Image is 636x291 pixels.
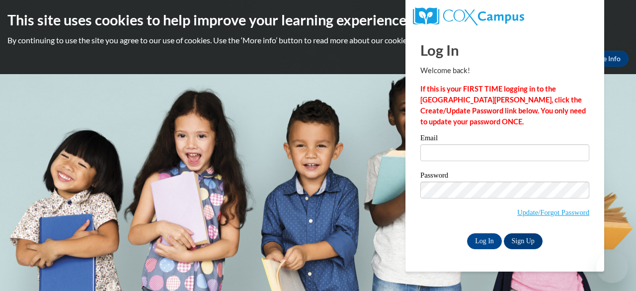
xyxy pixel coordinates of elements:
label: Email [420,134,589,144]
label: Password [420,172,589,182]
p: By continuing to use the site you agree to our use of cookies. Use the ‘More info’ button to read... [7,35,629,46]
a: Update/Forgot Password [517,208,589,216]
h2: This site uses cookies to help improve your learning experience. [7,10,629,30]
a: More Info [582,51,629,67]
a: Sign Up [504,233,543,249]
iframe: Button to launch messaging window [596,251,628,283]
p: Welcome back! [420,65,589,76]
strong: If this is your FIRST TIME logging in to the [GEOGRAPHIC_DATA][PERSON_NAME], click the Create/Upd... [420,85,586,126]
img: COX Campus [413,7,524,25]
h1: Log In [420,40,589,60]
input: Log In [467,233,502,249]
